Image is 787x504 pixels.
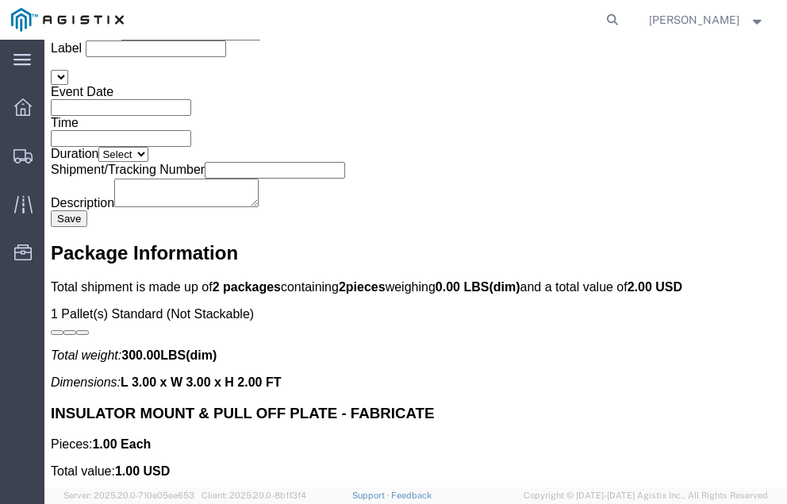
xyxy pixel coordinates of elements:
span: Copyright © [DATE]-[DATE] Agistix Inc., All Rights Reserved [524,489,768,502]
a: Support [352,491,392,500]
button: [PERSON_NAME] [648,10,766,29]
img: logo [11,8,124,32]
span: Client: 2025.20.0-8b113f4 [202,491,306,500]
span: Neil Coehlo [649,11,739,29]
a: Feedback [391,491,432,500]
span: Server: 2025.20.0-710e05ee653 [63,491,194,500]
iframe: FS Legacy Container [44,40,787,487]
